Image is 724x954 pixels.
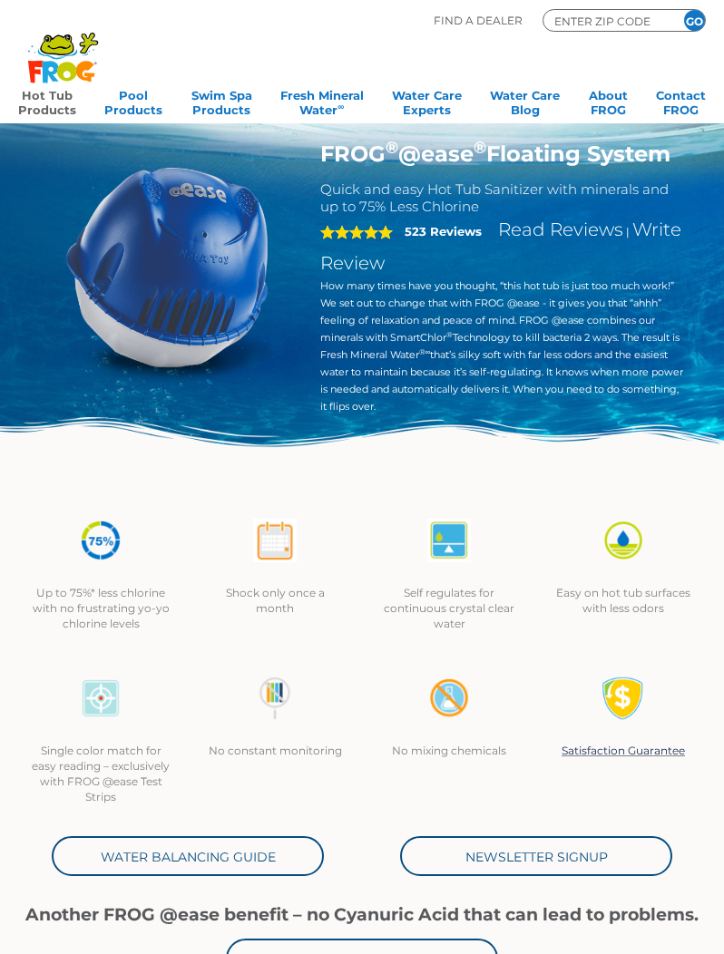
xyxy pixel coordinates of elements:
[427,519,471,562] img: atease-icon-self-regulates
[52,836,324,876] a: Water Balancing Guide
[14,905,710,925] h1: Another FROG @ease benefit – no Cyanuric Acid that can lead to problems.
[419,347,431,356] sup: ®∞
[400,836,672,876] a: Newsletter Signup
[602,677,645,720] img: Satisfaction Guarantee Icon
[253,519,297,562] img: atease-icon-shock-once
[79,677,122,720] img: icon-atease-color-match
[320,277,684,415] p: How many times have you thought, “this hot tub is just too much work!” We set out to change that ...
[490,83,560,119] a: Water CareBlog
[474,138,486,158] sup: ®
[338,102,344,112] sup: ∞
[320,225,393,239] span: 5
[18,83,76,119] a: Hot TubProducts
[392,83,462,119] a: Water CareExperts
[206,743,344,758] p: No constant monitoring
[434,9,523,32] p: Find A Dealer
[191,83,252,119] a: Swim SpaProducts
[79,519,122,562] img: icon-atease-75percent-less
[684,10,705,31] input: GO
[405,224,482,238] strong: 523 Reviews
[589,83,628,119] a: AboutFROG
[104,83,162,119] a: PoolProducts
[554,585,692,616] p: Easy on hot tub surfaces with less odors
[386,138,398,158] sup: ®
[280,83,364,119] a: Fresh MineralWater∞
[446,330,453,339] sup: ®
[320,180,684,215] h2: Quick and easy Hot Tub Sanitizer with minerals and up to 75% Less Chlorine
[380,743,518,758] p: No mixing chemicals
[602,519,645,562] img: icon-atease-easy-on
[562,744,685,757] a: Satisfaction Guarantee
[253,677,297,720] img: no-constant-monitoring1
[32,743,170,804] p: Single color match for easy reading – exclusively with FROG @ease Test Strips
[206,585,344,616] p: Shock only once a month
[320,141,684,167] h1: FROG @ease Floating System
[380,585,518,631] p: Self regulates for continuous crystal clear water
[656,83,706,119] a: ContactFROG
[32,585,170,631] p: Up to 75%* less chlorine with no frustrating yo-yo chlorine levels
[626,225,630,238] span: |
[18,9,108,83] img: Frog Products Logo
[498,219,623,240] a: Read Reviews
[41,141,293,393] img: hot-tub-product-atease-system.png
[427,677,471,720] img: no-mixing1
